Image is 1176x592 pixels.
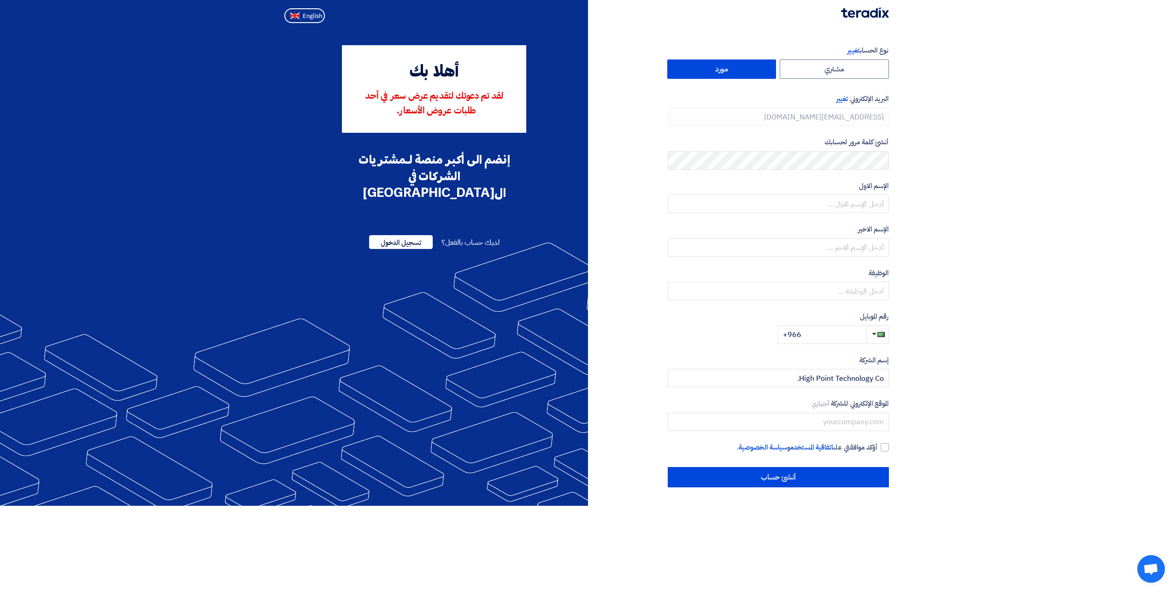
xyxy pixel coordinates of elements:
[668,137,889,148] label: أنشئ كلمة مرور لحسابك
[739,442,787,452] a: سياسة الخصوصية
[668,369,889,387] input: أدخل إسم الشركة ...
[342,151,526,201] div: إنضم الى أكبر منصة لـمشتريات الشركات في ال[GEOGRAPHIC_DATA]
[836,94,848,104] span: تغيير
[778,326,866,344] input: أدخل رقم الموبايل ...
[668,181,889,191] label: الإسم الاول
[668,268,889,278] label: الوظيفة
[441,237,499,248] span: لديك حساب بالفعل؟
[369,235,433,249] span: تسجيل الدخول
[668,94,889,104] label: البريد الإلكتروني
[668,398,889,409] label: الموقع الإلكتروني للشركة
[668,107,889,126] input: أدخل بريد العمل الإلكتروني الخاص بك ...
[812,399,829,408] span: أختياري
[737,442,877,453] span: أؤكد موافقتي على و .
[365,92,503,116] span: لقد تم دعوتك لتقديم عرض سعر في أحد طلبات عروض الأسعار.
[1137,555,1165,583] a: Open chat
[668,467,889,487] input: أنشئ حساب
[668,195,889,213] input: أدخل الإسم الاول ...
[668,238,889,257] input: أدخل الإسم الاخير ...
[369,237,433,248] a: تسجيل الدخول
[841,7,889,18] img: Teradix logo
[668,413,889,431] input: yourcompany.com
[284,8,325,23] button: English
[667,59,776,79] label: مورد
[780,59,889,79] label: مشتري
[668,224,889,235] label: الإسم الاخير
[303,13,322,19] span: English
[668,355,889,366] label: إسم الشركة
[668,45,889,56] label: نوع الحساب
[847,45,859,55] span: تغيير
[668,311,889,322] label: رقم الموبايل
[790,442,833,452] a: اتفاقية المستخدم
[355,60,513,85] div: أهلا بك
[668,282,889,300] input: أدخل الوظيفة ...
[290,12,300,19] img: en-US.png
